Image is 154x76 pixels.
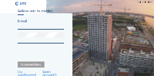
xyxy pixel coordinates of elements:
[18,19,64,24] input: E-mail
[141,2,145,3] div: NL
[138,2,141,3] div: EN
[15,2,26,5] img: C-SITE logo
[147,2,149,3] div: FR
[150,2,152,3] div: DE
[18,9,64,15] div: Gelieve aan te melden.
[18,62,44,68] div: Aanmelden.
